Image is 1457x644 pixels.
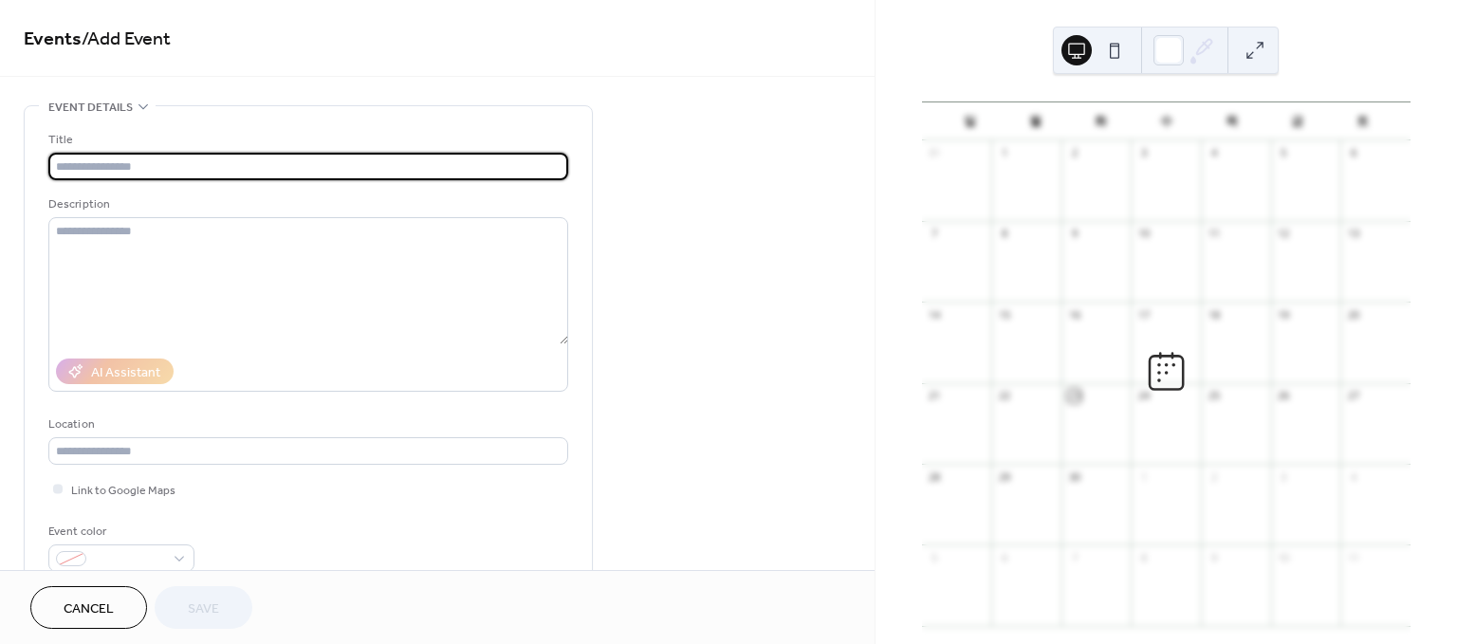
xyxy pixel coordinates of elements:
div: 22 [997,389,1011,403]
div: 수 [1134,102,1199,140]
div: 29 [997,469,1011,484]
div: 28 [928,469,942,484]
div: 19 [1277,307,1291,322]
div: 27 [1346,389,1360,403]
div: 금 [1264,102,1330,140]
div: 30 [1067,469,1081,484]
div: 2 [1207,469,1221,484]
div: 10 [1136,227,1151,241]
a: Events [24,21,82,58]
div: 15 [997,307,1011,322]
div: Event color [48,522,191,542]
div: 1 [1136,469,1151,484]
div: 5 [1277,146,1291,160]
div: 23 [1067,389,1081,403]
div: 8 [997,227,1011,241]
div: 6 [997,550,1011,564]
div: Title [48,130,564,150]
div: 1 [997,146,1011,160]
button: Cancel [30,586,147,629]
div: 9 [1067,227,1081,241]
div: 일 [937,102,1003,140]
div: 6 [1346,146,1360,160]
div: Location [48,414,564,434]
div: 8 [1136,550,1151,564]
div: 17 [1136,307,1151,322]
div: 31 [928,146,942,160]
div: 16 [1067,307,1081,322]
div: 10 [1277,550,1291,564]
div: 월 [1003,102,1068,140]
div: 5 [928,550,942,564]
div: 12 [1277,227,1291,241]
div: 14 [928,307,942,322]
div: 9 [1207,550,1221,564]
div: 토 [1330,102,1395,140]
div: 화 [1068,102,1134,140]
span: / Add Event [82,21,171,58]
div: 26 [1277,389,1291,403]
div: 24 [1136,389,1151,403]
div: 20 [1346,307,1360,322]
div: Description [48,194,564,214]
div: 18 [1207,307,1221,322]
div: 3 [1277,469,1291,484]
div: 21 [928,389,942,403]
div: 7 [928,227,942,241]
div: 13 [1346,227,1360,241]
div: 4 [1207,146,1221,160]
div: 7 [1067,550,1081,564]
div: 25 [1207,389,1221,403]
span: Event details [48,98,133,118]
span: Cancel [64,599,114,619]
div: 2 [1067,146,1081,160]
div: 3 [1136,146,1151,160]
div: 목 [1199,102,1264,140]
div: 4 [1346,469,1360,484]
div: 11 [1346,550,1360,564]
div: 11 [1207,227,1221,241]
span: Link to Google Maps [71,481,175,501]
